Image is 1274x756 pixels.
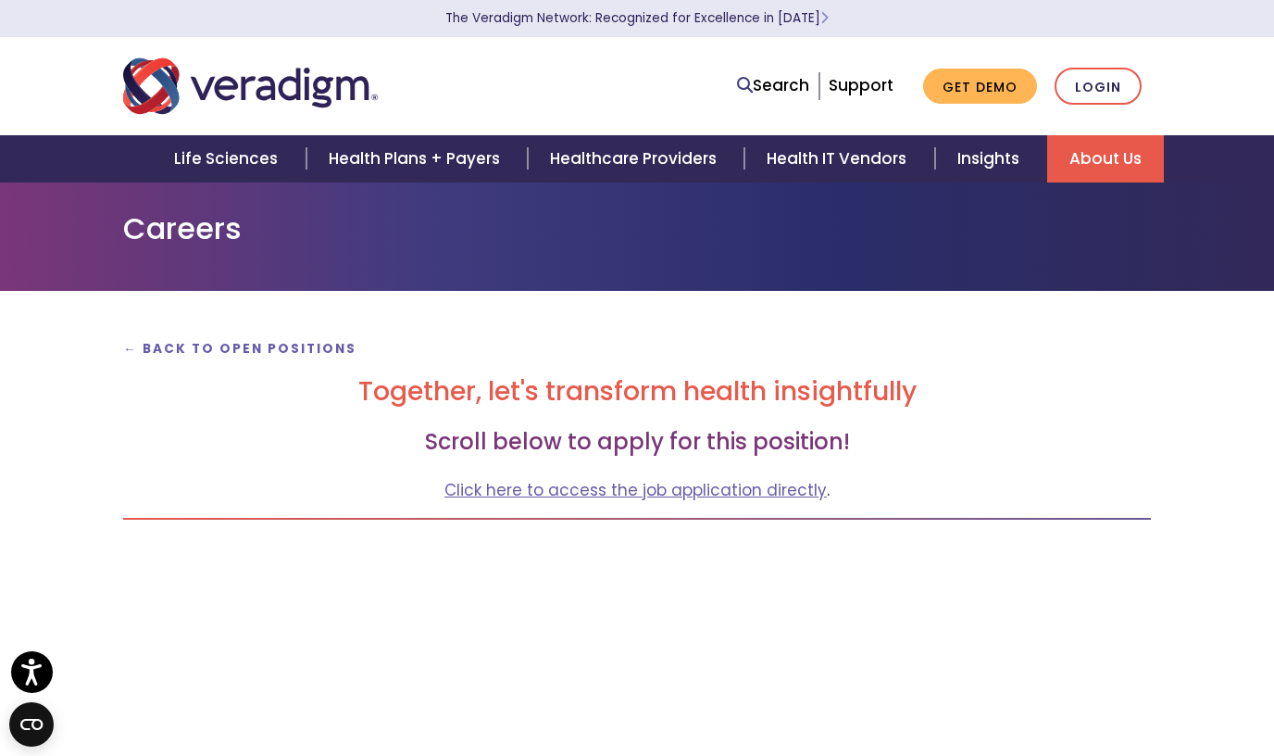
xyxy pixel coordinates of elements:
h2: Together, let's transform health insightfully [123,376,1151,408]
h1: Careers [123,211,1151,246]
a: The Veradigm Network: Recognized for Excellence in [DATE]Learn More [445,9,829,27]
a: Login [1055,68,1142,106]
h3: Scroll below to apply for this position! [123,429,1151,456]
a: Search [737,73,809,98]
a: Life Sciences [152,135,306,183]
a: Insights [935,135,1047,183]
a: Get Demo [923,69,1037,105]
a: Click here to access the job application directly [444,479,827,501]
a: Health IT Vendors [744,135,934,183]
iframe: Drift Chat Widget [918,623,1252,734]
a: Health Plans + Payers [306,135,528,183]
img: Veradigm logo [123,56,378,117]
a: About Us [1047,135,1164,183]
button: Open CMP widget [9,702,54,747]
a: Healthcare Providers [528,135,744,183]
a: Support [829,74,893,96]
a: ← Back to Open Positions [123,340,356,358]
p: . [123,478,1151,503]
span: Learn More [820,9,829,27]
